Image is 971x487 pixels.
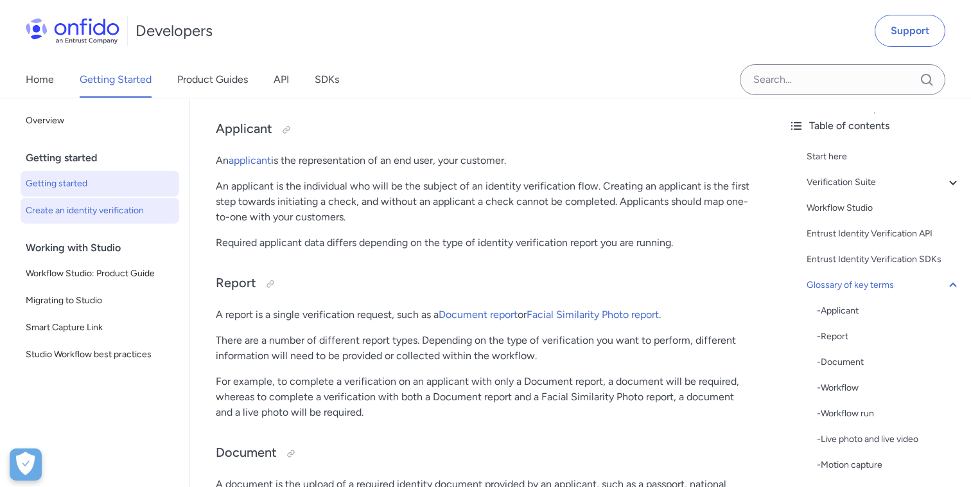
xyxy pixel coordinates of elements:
a: -Motion capture [817,457,961,473]
span: Overview [26,113,174,128]
span: Workflow Studio: Product Guide [26,266,174,281]
span: Getting started [26,176,174,191]
div: - Report [817,329,961,344]
a: Start here [807,149,961,164]
a: Getting started [21,171,179,197]
p: A report is a single verification request, such as a or . [216,307,753,323]
a: SDKs [315,62,339,98]
a: Workflow Studio [807,200,961,216]
div: - Workflow run [817,406,961,421]
div: - Document [817,355,961,370]
a: API [274,62,289,98]
a: Document report [439,308,518,321]
div: Getting started [26,145,184,171]
h3: Document [216,443,753,464]
a: Facial Similarity Photo report [527,308,659,321]
a: -Live photo and live video [817,432,961,447]
div: Cookie Preferences [10,448,42,481]
div: - Workflow [817,380,961,396]
div: Table of contents [789,118,961,134]
a: Verification Suite [807,175,961,190]
div: - Live photo and live video [817,432,961,447]
p: An applicant is the individual who will be the subject of an identity verification flow. Creating... [216,179,753,225]
span: Smart Capture Link [26,320,174,335]
p: Required applicant data differs depending on the type of identity verification report you are run... [216,235,753,251]
a: Create an identity verification [21,198,179,224]
a: Getting Started [80,62,152,98]
h1: Developers [136,21,213,41]
a: Migrating to Studio [21,288,179,314]
span: Migrating to Studio [26,293,174,308]
p: An is the representation of an end user, your customer. [216,153,753,168]
a: -Workflow [817,380,961,396]
span: Create an identity verification [26,203,174,218]
h3: Report [216,274,753,294]
h3: Applicant [216,120,753,140]
a: Entrust Identity Verification API [807,226,961,242]
a: Product Guides [177,62,248,98]
a: Studio Workflow best practices [21,342,179,367]
input: Onfido search input field [740,64,945,95]
img: Onfido Logo [26,18,119,44]
span: Studio Workflow best practices [26,347,174,362]
div: - Applicant [817,303,961,319]
a: Smart Capture Link [21,315,179,341]
button: Open Preferences [10,448,42,481]
a: Home [26,62,54,98]
a: Workflow Studio: Product Guide [21,261,179,287]
a: Overview [21,108,179,134]
a: applicant [229,154,271,166]
a: -Document [817,355,961,370]
div: Working with Studio [26,235,184,261]
div: - Motion capture [817,457,961,473]
a: Glossary of key terms [807,278,961,293]
a: -Applicant [817,303,961,319]
p: There are a number of different report types. Depending on the type of verification you want to p... [216,333,753,364]
a: Support [875,15,945,47]
a: -Report [817,329,961,344]
p: For example, to complete a verification on an applicant with only a Document report, a document w... [216,374,753,420]
a: Entrust Identity Verification SDKs [807,252,961,267]
a: -Workflow run [817,406,961,421]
